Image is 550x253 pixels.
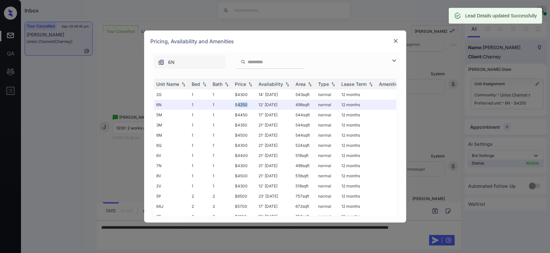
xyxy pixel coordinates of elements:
[256,150,293,161] td: 21' [DATE]
[233,211,256,222] td: $6100
[210,171,233,181] td: 1
[154,150,189,161] td: 6V
[339,140,377,150] td: 12 months
[233,181,256,191] td: $4300
[339,191,377,201] td: 12 months
[210,89,233,100] td: 1
[154,161,189,171] td: 7N
[256,89,293,100] td: 14' [DATE]
[189,201,210,211] td: 2
[210,130,233,140] td: 1
[233,150,256,161] td: $4400
[316,181,339,191] td: normal
[189,181,210,191] td: 1
[154,191,189,201] td: 5P
[247,82,254,87] img: sorting
[210,110,233,120] td: 1
[235,81,246,87] div: Price
[293,150,316,161] td: 519 sqft
[342,81,367,87] div: Lease Term
[293,110,316,120] td: 544 sqft
[233,89,256,100] td: $4300
[210,100,233,110] td: 1
[316,171,339,181] td: normal
[316,100,339,110] td: normal
[256,181,293,191] td: 12' [DATE]
[158,59,164,66] img: icon-zuma
[144,30,406,52] div: Pricing, Availability and Amenities
[339,89,377,100] td: 12 months
[316,110,339,120] td: normal
[256,120,293,130] td: 21' [DATE]
[318,81,329,87] div: Type
[233,171,256,181] td: $4500
[210,120,233,130] td: 1
[256,211,293,222] td: 15' [DATE]
[189,171,210,181] td: 1
[189,140,210,150] td: 1
[192,81,200,87] div: Bed
[210,181,233,191] td: 1
[316,201,339,211] td: normal
[284,82,291,87] img: sorting
[210,161,233,171] td: 1
[157,81,180,87] div: Unit Name
[465,10,537,22] div: Lead Details updated Successfully
[293,201,316,211] td: 672 sqft
[307,82,313,87] img: sorting
[316,191,339,201] td: normal
[189,120,210,130] td: 1
[233,100,256,110] td: $4250
[189,150,210,161] td: 1
[233,120,256,130] td: $4350
[293,161,316,171] td: 498 sqft
[392,38,399,44] img: close
[316,130,339,140] td: normal
[189,211,210,222] td: 2
[189,110,210,120] td: 1
[339,161,377,171] td: 12 months
[256,130,293,140] td: 21' [DATE]
[316,211,339,222] td: normal
[241,59,246,65] img: icon-zuma
[339,211,377,222] td: 12 months
[379,81,401,87] div: Amenities
[339,201,377,211] td: 12 months
[154,171,189,181] td: 8V
[154,130,189,140] td: 6M
[168,59,175,66] span: 6N
[233,140,256,150] td: $4300
[339,171,377,181] td: 12 months
[293,100,316,110] td: 498 sqft
[154,211,189,222] td: 2P
[233,110,256,120] td: $4450
[256,161,293,171] td: 21' [DATE]
[339,150,377,161] td: 12 months
[189,130,210,140] td: 1
[293,120,316,130] td: 544 sqft
[154,181,189,191] td: 2V
[201,82,208,87] img: sorting
[339,130,377,140] td: 12 months
[213,81,223,87] div: Bath
[316,89,339,100] td: normal
[223,82,230,87] img: sorting
[390,57,398,65] img: icon-zuma
[339,100,377,110] td: 12 months
[259,81,283,87] div: Availability
[233,130,256,140] td: $4500
[210,140,233,150] td: 1
[233,191,256,201] td: $6500
[368,82,374,87] img: sorting
[154,89,189,100] td: 2G
[210,211,233,222] td: 2
[256,171,293,181] td: 21' [DATE]
[296,81,306,87] div: Area
[256,100,293,110] td: 12' [DATE]
[189,100,210,110] td: 1
[293,171,316,181] td: 519 sqft
[256,191,293,201] td: 23' [DATE]
[210,150,233,161] td: 1
[293,89,316,100] td: 543 sqft
[154,201,189,211] td: 6AJ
